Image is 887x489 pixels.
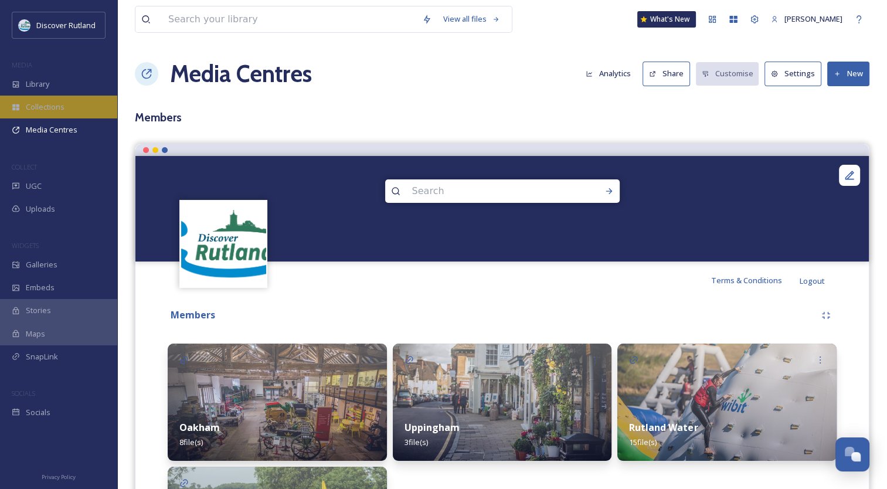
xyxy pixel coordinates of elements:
[617,344,837,461] img: Aqua%2520Park%2520-%2520Rutland%2520Water%2520-%2520People%2520%2520-%2520CREDIT_%2520Rjphotograp...
[800,276,825,286] span: Logout
[26,282,55,293] span: Embeds
[26,407,50,418] span: Socials
[162,6,416,32] input: Search your library
[696,62,759,85] button: Customise
[181,201,266,286] img: DiscoverRutlandlog37F0B7.png
[135,109,869,126] h3: Members
[12,389,35,398] span: SOCIALS
[437,8,506,30] a: View all files
[171,308,215,321] strong: Members
[393,344,612,461] img: Uppingham%2520-%2520CREDIT_%2520Rjphotographics%2520-%2520www.rjphotographics.com%2520%28DR%29.jpg
[26,328,45,339] span: Maps
[26,181,42,192] span: UGC
[36,20,96,30] span: Discover Rutland
[179,421,220,434] strong: Oakham
[26,124,77,135] span: Media Centres
[764,62,827,86] a: Settings
[26,259,57,270] span: Galleries
[643,62,690,86] button: Share
[19,19,30,31] img: DiscoverRutlandlog37F0B7.png
[629,421,698,434] strong: Rutland Water
[12,60,32,69] span: MEDIA
[711,273,800,287] a: Terms & Conditions
[637,11,696,28] a: What's New
[26,203,55,215] span: Uploads
[835,437,869,471] button: Open Chat
[26,305,51,316] span: Stories
[179,437,203,447] span: 8 file(s)
[26,79,49,90] span: Library
[827,62,869,86] button: New
[764,62,821,86] button: Settings
[12,162,37,171] span: COLLECT
[168,344,387,461] img: Rutland%2520County%2520Museum%2520-%2520CREDIT_%2520%2520Rjphotographics%2520-%2520www.rjphotogra...
[629,437,657,447] span: 15 file(s)
[12,241,39,250] span: WIDGETS
[26,101,64,113] span: Collections
[580,62,643,85] a: Analytics
[711,275,782,286] span: Terms & Conditions
[405,421,460,434] strong: Uppingham
[405,437,428,447] span: 3 file(s)
[26,351,58,362] span: SnapLink
[170,56,312,91] a: Media Centres
[406,178,567,204] input: Search
[580,62,637,85] button: Analytics
[696,62,765,85] a: Customise
[42,473,76,481] span: Privacy Policy
[784,13,842,24] span: [PERSON_NAME]
[765,8,848,30] a: [PERSON_NAME]
[42,469,76,483] a: Privacy Policy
